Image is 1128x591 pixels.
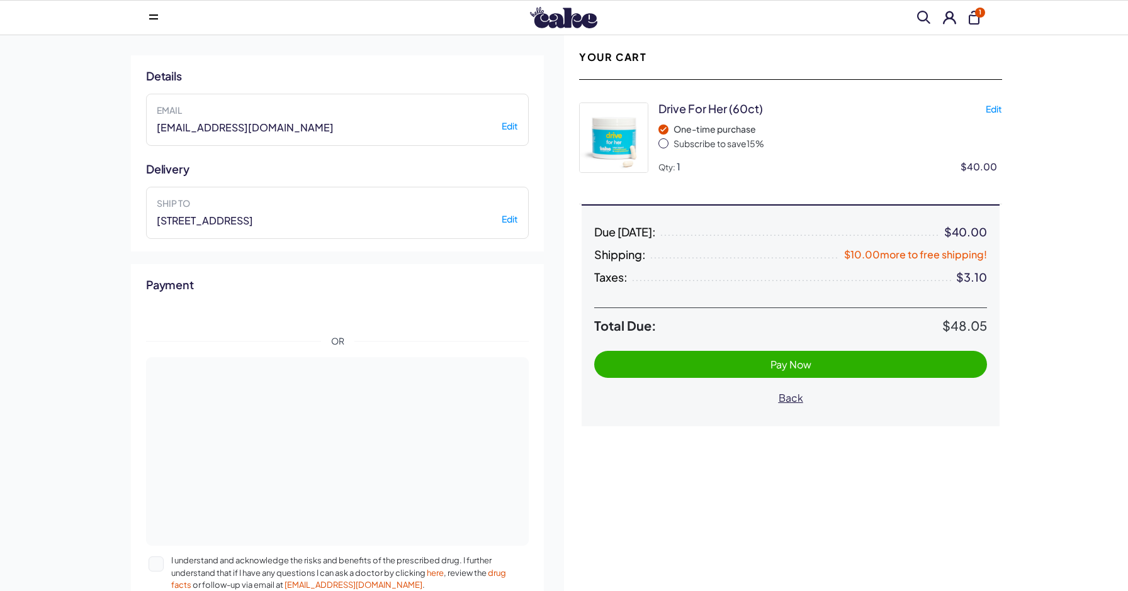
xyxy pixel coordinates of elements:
[144,295,531,328] iframe: Secure express checkout frame
[580,103,648,172] img: HERO_5.jpg
[594,351,987,378] button: Pay Now
[594,248,646,261] span: Shipping:
[658,160,680,173] div: Qty:
[969,11,979,25] button: 1
[594,318,942,333] span: Total Due:
[530,7,597,28] img: Hello Cake
[156,370,519,453] iframe: Secure payment input frame
[942,318,987,333] span: $48.05
[944,226,987,238] div: $40.00
[157,197,518,209] label: Ship to
[594,226,656,238] span: Due [DATE]:
[502,121,518,132] button: Edit
[157,214,253,228] span: [STREET_ADDRESS]
[146,68,529,84] h2: Details
[149,556,164,572] button: I understand and acknowledge the risks and benefits of the prescribed drug. I further understand ...
[157,104,518,116] label: Email
[146,277,529,292] h2: Payment
[658,101,763,116] div: Drive for her (60ct)
[427,568,444,578] a: here
[321,335,354,348] span: OR
[157,121,334,135] span: [EMAIL_ADDRESS][DOMAIN_NAME]
[502,214,518,225] button: Edit
[146,161,529,177] h2: Delivery
[986,104,1002,115] button: Edit
[677,160,680,172] span: 1
[844,248,987,261] span: $10.00 more to free shipping!
[594,384,987,411] button: Back
[579,50,646,64] h2: Your Cart
[956,271,987,284] div: $3.10
[594,271,628,284] span: Taxes:
[285,580,422,590] a: [EMAIL_ADDRESS][DOMAIN_NAME]
[975,8,985,18] span: 1
[770,358,811,371] span: Pay Now
[779,391,803,404] span: Back
[961,160,1002,173] div: $40.00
